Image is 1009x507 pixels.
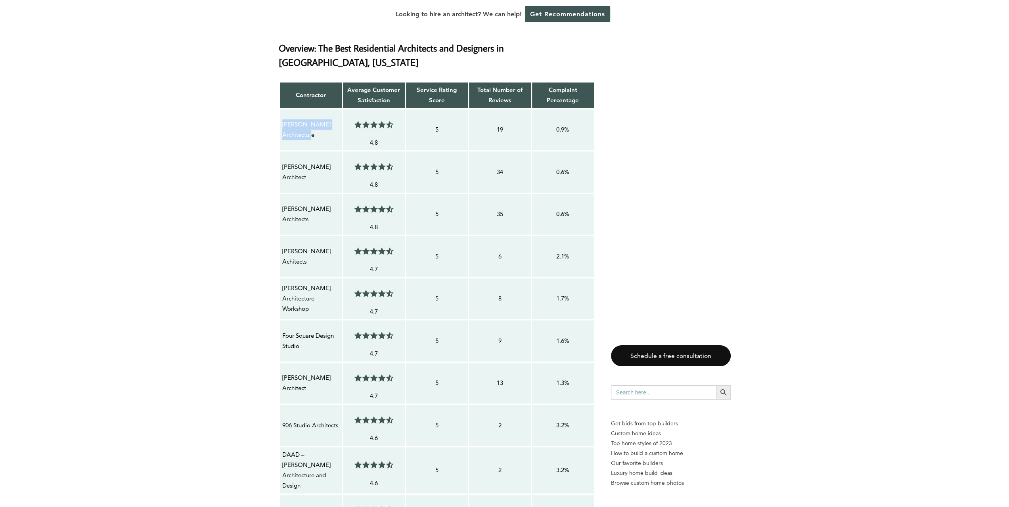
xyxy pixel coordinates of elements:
[611,458,731,468] a: Our favorite builders
[296,91,326,99] strong: Contractor
[345,264,402,274] p: 4.7
[408,465,465,475] p: 5
[408,251,465,262] p: 5
[525,6,610,22] a: Get Recommendations
[417,86,457,104] strong: Service Rating Score
[282,450,339,491] p: DAAD – [PERSON_NAME] Architecture and Design
[408,209,465,219] p: 5
[408,293,465,304] p: 5
[611,385,716,400] input: Search here...
[547,86,579,104] strong: Complaint Percentage
[611,468,731,478] a: Luxury home build ideas
[282,119,339,140] p: [PERSON_NAME] Architecture
[611,448,731,458] a: How to build a custom home
[471,124,528,135] p: 19
[611,345,731,366] a: Schedule a free consultation
[534,420,592,430] p: 3.2%
[408,167,465,177] p: 5
[471,465,528,475] p: 2
[611,478,731,488] a: Browse custom home photos
[719,388,728,397] svg: Search
[282,373,339,394] p: [PERSON_NAME] Architect
[477,86,523,104] strong: Total Number of Reviews
[345,222,402,232] p: 4.8
[282,331,339,352] p: Four Square Design Studio
[345,180,402,190] p: 4.8
[408,336,465,346] p: 5
[534,124,592,135] p: 0.9%
[282,420,339,430] p: 906 Studio Architects
[282,204,339,225] p: [PERSON_NAME] Architects
[534,465,592,475] p: 3.2%
[282,246,339,267] p: [PERSON_NAME] Achitects
[471,336,528,346] p: 9
[471,251,528,262] p: 6
[345,306,402,317] p: 4.7
[345,138,402,148] p: 4.8
[611,438,731,448] a: Top home styles of 2023
[534,336,592,346] p: 1.6%
[471,378,528,388] p: 13
[471,209,528,219] p: 35
[471,293,528,304] p: 8
[345,478,402,488] p: 4.6
[534,209,592,219] p: 0.6%
[611,419,731,429] p: Get bids from top builders
[345,348,402,359] p: 4.7
[471,167,528,177] p: 34
[279,42,504,68] strong: Overview: The Best Residential Architects and Designers in [GEOGRAPHIC_DATA], [US_STATE]
[408,420,465,430] p: 5
[282,162,339,183] p: [PERSON_NAME] Architect
[534,293,592,304] p: 1.7%
[347,86,400,104] strong: Average Customer Satisfaction
[408,124,465,135] p: 5
[408,378,465,388] p: 5
[534,167,592,177] p: 0.6%
[534,251,592,262] p: 2.1%
[534,378,592,388] p: 1.3%
[345,433,402,443] p: 4.6
[282,283,339,314] p: [PERSON_NAME] Architecture Workshop
[471,420,528,430] p: 2
[611,429,731,438] a: Custom home ideas
[345,391,402,401] p: 4.7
